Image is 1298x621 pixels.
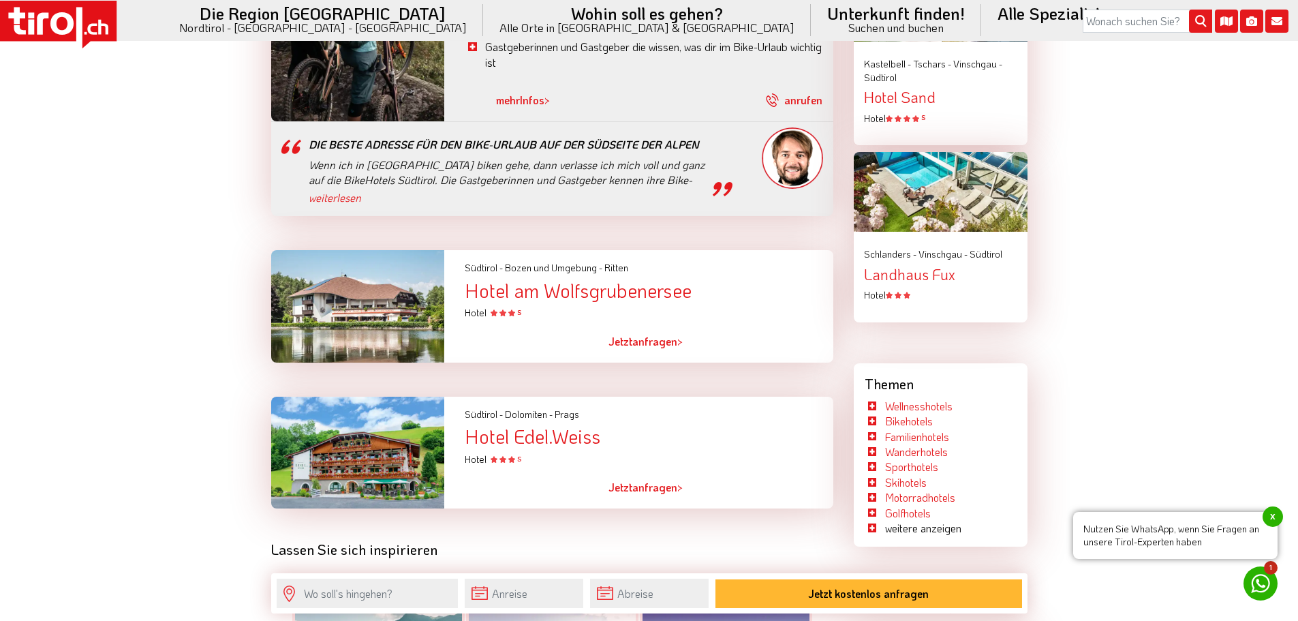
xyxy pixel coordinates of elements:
a: Schlanders - Vinschgau - Südtirol Landhaus Fux Hotel [864,247,1017,301]
p: Wenn ich in [GEOGRAPHIC_DATA] biken gehe, dann verlasse ich mich voll und ganz auf die BikeHotels... [309,157,707,219]
a: Wellnesshotels [885,399,953,413]
span: > [677,334,683,348]
a: weiterlesen [309,190,707,205]
a: Wanderhotels [885,444,948,459]
img: frag-markus.png [762,127,823,189]
i: Kontakt [1265,10,1288,33]
input: Wonach suchen Sie? [1083,10,1212,33]
span: Jetzt [608,480,632,494]
li: Gastgeberinnen und Gastgeber die wissen, was dir im Bike-Urlaub wichtig ist [465,40,833,70]
small: Suchen und buchen [827,22,965,33]
sup: S [517,454,521,464]
span: > [677,480,683,494]
span: Dolomiten - [505,408,553,421]
a: Jetztanfragen> [608,472,683,504]
a: Kastelbell - Tschars - Vinschgau - Südtirol Hotel Sand Hotel S [864,57,1017,125]
a: Familienhotels [885,429,949,444]
span: Hotel [465,453,521,466]
sup: S [921,112,925,122]
div: Hotel [864,112,1017,125]
span: Vinschgau - [953,57,1002,70]
a: Motorradhotels [885,490,955,504]
span: Hotel [465,306,521,319]
a: Sporthotels [885,459,938,474]
span: Südtirol - [465,408,503,421]
span: Ritten [604,261,628,274]
div: Hotel am Wolfsgrubenersee [465,280,833,301]
div: Lassen Sie sich inspirieren [271,541,833,557]
span: Jetzt [608,334,632,348]
div: Die beste Adresse für den Bike-Urlaub auf der Südseite der Alpen [309,127,707,151]
span: Prags [555,408,579,421]
span: > [544,93,550,107]
small: Nordtirol - [GEOGRAPHIC_DATA] - [GEOGRAPHIC_DATA] [179,22,467,33]
input: Anreise [465,579,583,608]
i: Karte öffnen [1215,10,1238,33]
span: Südtirol [970,247,1002,260]
a: 1 Nutzen Sie WhatsApp, wenn Sie Fragen an unsere Tirol-Experten habenx [1243,566,1278,601]
div: Themen [854,363,1027,399]
span: Kastelbell - Tschars - [864,57,951,70]
a: Skihotels [885,475,927,489]
small: Alle Orte in [GEOGRAPHIC_DATA] & [GEOGRAPHIC_DATA] [499,22,794,33]
span: Südtirol - [465,261,503,274]
a: anrufen [765,85,822,116]
a: Jetztanfragen> [608,326,683,357]
div: Landhaus Fux [864,267,1017,283]
div: Hotel [864,288,1017,302]
li: weitere anzeigen [865,521,1017,536]
span: x [1263,506,1283,527]
span: Südtirol [864,71,897,84]
i: Fotogalerie [1240,10,1263,33]
span: Bozen und Umgebung - [505,261,602,274]
div: Hotel Edel.Weiss [465,426,833,447]
a: Golfhotels [885,506,931,520]
sup: S [517,307,521,317]
span: Schlanders - [864,247,916,260]
div: Hotel Sand [864,89,1017,106]
span: Vinschgau - [918,247,968,260]
a: mehrInfos> [496,85,550,116]
input: Wo soll's hingehen? [277,579,458,608]
a: Bikehotels [885,414,933,428]
input: Abreise [590,579,709,608]
button: Jetzt kostenlos anfragen [715,579,1022,608]
span: 1 [1264,561,1278,575]
span: mehr [496,93,520,107]
span: Nutzen Sie WhatsApp, wenn Sie Fragen an unsere Tirol-Experten haben [1073,512,1278,559]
